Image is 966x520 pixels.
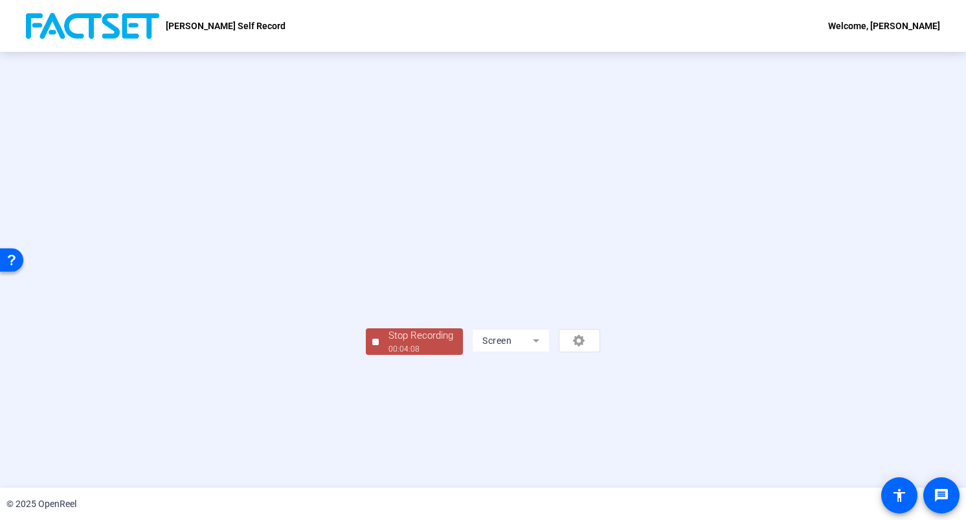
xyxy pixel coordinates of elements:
mat-icon: message [934,488,949,503]
mat-icon: accessibility [892,488,907,503]
div: Welcome, [PERSON_NAME] [828,18,940,34]
p: [PERSON_NAME] Self Record [166,18,286,34]
div: 00:04:08 [388,343,453,355]
div: Stop Recording [388,328,453,343]
div: © 2025 OpenReel [6,497,76,511]
img: OpenReel logo [26,13,159,39]
button: Stop Recording00:04:08 [366,328,463,355]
